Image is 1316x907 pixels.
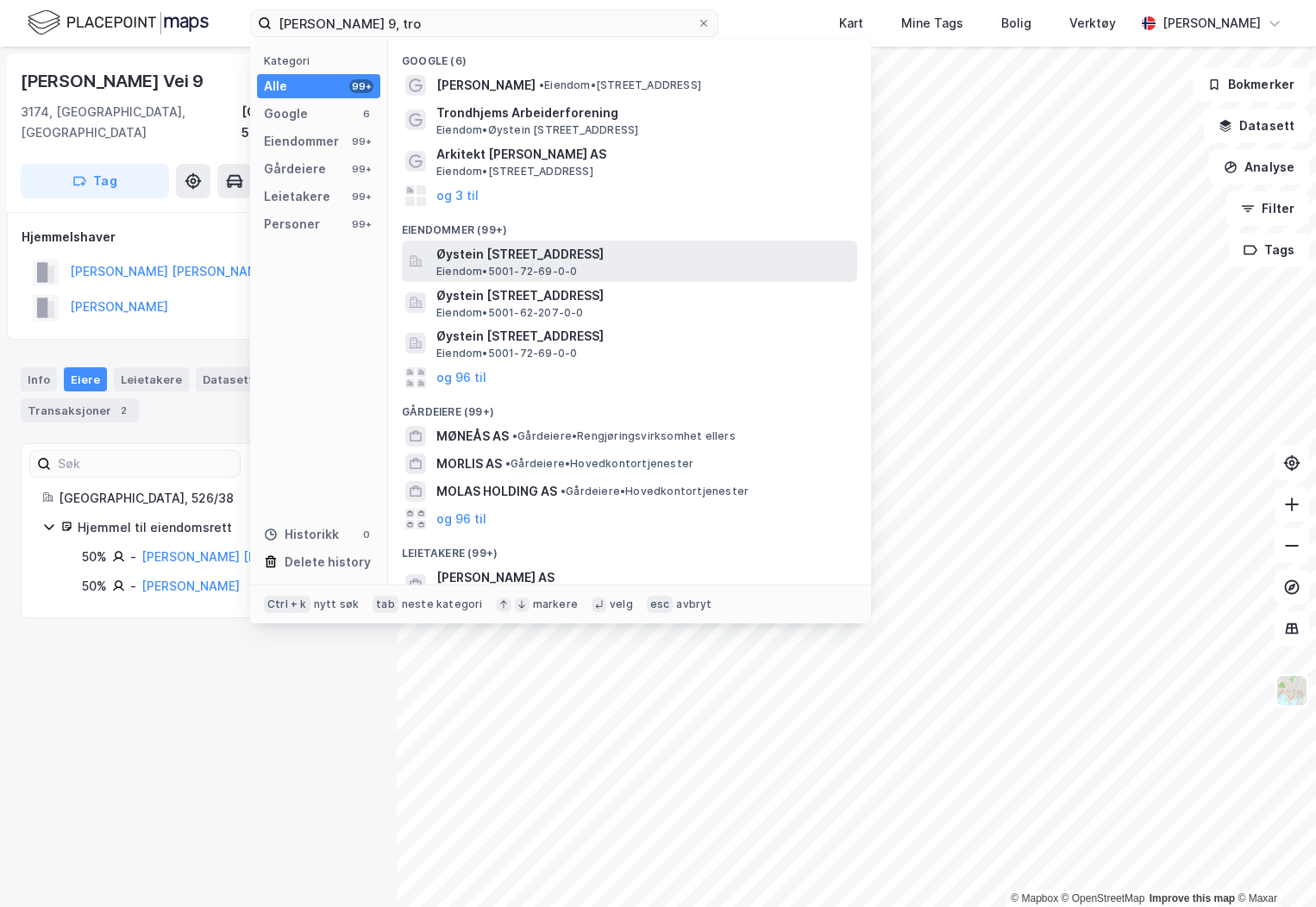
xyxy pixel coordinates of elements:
[264,596,310,613] div: Ctrl + k
[1230,824,1316,907] iframe: Chat Widget
[349,162,373,176] div: 99+
[402,597,483,611] div: neste kategori
[436,123,638,137] span: Eiendom • Øystein [STREET_ADDRESS]
[436,509,486,529] button: og 96 til
[349,190,373,203] div: 99+
[264,131,339,152] div: Eiendommer
[264,524,339,545] div: Historikk
[436,103,850,123] span: Trondhjems Arbeiderforening
[285,552,371,572] div: Delete history
[1275,674,1308,707] img: Z
[512,429,736,443] span: Gårdeiere • Rengjøringsvirksomhet ellers
[51,451,240,477] input: Søk
[114,367,189,391] div: Leietakere
[1229,233,1309,267] button: Tags
[314,597,360,611] div: nytt søk
[241,102,376,143] div: [GEOGRAPHIC_DATA], 526/38
[436,326,850,347] span: Øystein [STREET_ADDRESS]
[59,488,354,509] div: [GEOGRAPHIC_DATA], 526/38
[388,391,871,422] div: Gårdeiere (99+)
[505,457,511,470] span: •
[436,265,577,278] span: Eiendom • 5001-72-69-0-0
[1204,109,1309,143] button: Datasett
[1069,13,1116,34] div: Verktøy
[505,457,693,471] span: Gårdeiere • Hovedkontortjenester
[272,10,697,36] input: Søk på adresse, matrikkel, gårdeiere, leietakere eller personer
[436,244,850,265] span: Øystein [STREET_ADDRESS]
[539,78,701,92] span: Eiendom • [STREET_ADDRESS]
[130,576,136,597] div: -
[21,164,169,198] button: Tag
[141,549,342,564] a: [PERSON_NAME] [PERSON_NAME]
[436,75,536,96] span: [PERSON_NAME]
[1226,191,1309,226] button: Filter
[360,107,373,121] div: 6
[349,134,373,148] div: 99+
[1011,892,1058,904] a: Mapbox
[388,41,871,72] div: Google (6)
[436,185,479,206] button: og 3 til
[388,210,871,241] div: Eiendommer (99+)
[22,227,375,247] div: Hjemmelshaver
[436,567,850,588] span: [PERSON_NAME] AS
[130,547,136,567] div: -
[436,453,502,474] span: MORLIS AS
[373,596,398,613] div: tab
[436,285,850,306] span: Øystein [STREET_ADDRESS]
[264,103,308,124] div: Google
[1193,67,1309,102] button: Bokmerker
[388,533,871,564] div: Leietakere (99+)
[1062,892,1145,904] a: OpenStreetMap
[436,347,577,360] span: Eiendom • 5001-72-69-0-0
[64,367,107,391] div: Eiere
[264,76,287,97] div: Alle
[676,597,711,611] div: avbryt
[196,367,260,391] div: Datasett
[436,426,509,447] span: MØNEÅS AS
[264,159,326,179] div: Gårdeiere
[349,217,373,231] div: 99+
[264,186,330,207] div: Leietakere
[436,481,557,502] span: MOLAS HOLDING AS
[1150,892,1235,904] a: Improve this map
[1209,150,1309,185] button: Analyse
[647,596,674,613] div: esc
[839,13,863,34] div: Kart
[533,597,578,611] div: markere
[901,13,963,34] div: Mine Tags
[82,576,107,597] div: 50%
[21,367,57,391] div: Info
[1001,13,1031,34] div: Bolig
[349,79,373,93] div: 99+
[264,54,380,67] div: Kategori
[561,485,749,498] span: Gårdeiere • Hovedkontortjenester
[141,579,240,593] a: [PERSON_NAME]
[82,547,107,567] div: 50%
[78,517,354,538] div: Hjemmel til eiendomsrett
[21,102,241,143] div: 3174, [GEOGRAPHIC_DATA], [GEOGRAPHIC_DATA]
[539,78,544,91] span: •
[264,214,320,235] div: Personer
[436,165,593,178] span: Eiendom • [STREET_ADDRESS]
[436,367,486,388] button: og 96 til
[28,8,209,38] img: logo.f888ab2527a4732fd821a326f86c7f29.svg
[21,398,139,422] div: Transaksjoner
[610,597,633,611] div: velg
[436,144,850,165] span: Arkitekt [PERSON_NAME] AS
[360,528,373,541] div: 0
[115,402,132,419] div: 2
[436,306,584,320] span: Eiendom • 5001-62-207-0-0
[561,485,566,497] span: •
[512,429,517,442] span: •
[21,67,207,95] div: [PERSON_NAME] Vei 9
[1162,13,1261,34] div: [PERSON_NAME]
[1230,824,1316,907] div: Kontrollprogram for chat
